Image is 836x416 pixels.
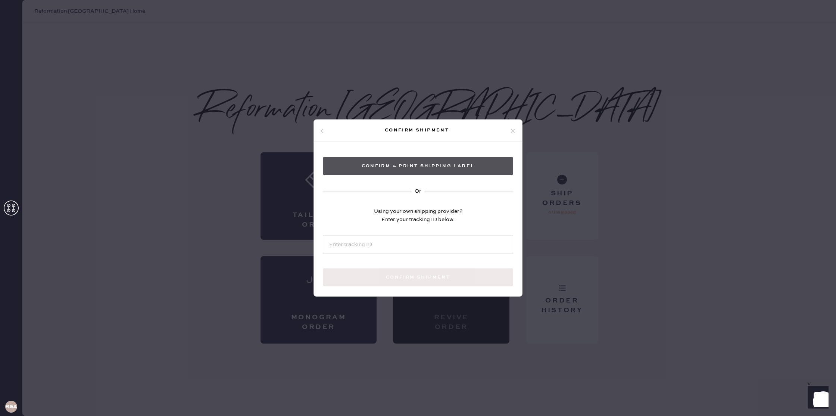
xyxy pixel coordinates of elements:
iframe: Front Chat [801,382,833,415]
div: Confirm shipment [324,125,509,134]
button: Confirm & Print shipping label [323,157,513,175]
h3: RSA [5,404,17,409]
input: Enter tracking ID [323,236,513,254]
button: Confirm shipment [323,268,513,286]
div: Or [415,187,421,195]
div: Using your own shipping provider? Enter your tracking ID below. [374,207,462,224]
